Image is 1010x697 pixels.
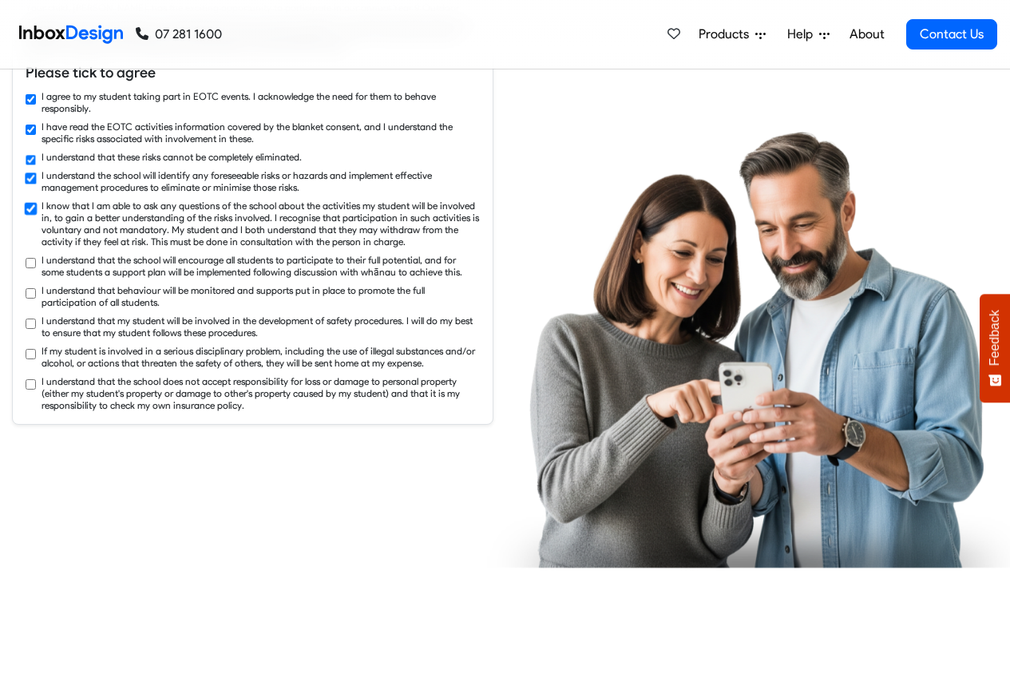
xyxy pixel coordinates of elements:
[699,25,755,44] span: Products
[988,310,1002,366] span: Feedback
[906,19,997,50] a: Contact Us
[42,254,480,278] label: I understand that the school will encourage all students to participate to their full potential, ...
[42,375,480,411] label: I understand that the school does not accept responsibility for loss or damage to personal proper...
[42,345,480,369] label: If my student is involved in a serious disciplinary problem, including the use of illegal substan...
[42,151,302,163] label: I understand that these risks cannot be completely eliminated.
[42,284,480,308] label: I understand that behaviour will be monitored and supports put in place to promote the full parti...
[787,25,819,44] span: Help
[781,18,836,50] a: Help
[136,25,222,44] a: 07 281 1600
[26,62,480,83] h6: Please tick to agree
[42,200,480,248] label: I know that I am able to ask any questions of the school about the activities my student will be ...
[42,169,480,193] label: I understand the school will identify any foreseeable risks or hazards and implement effective ma...
[42,121,480,145] label: I have read the EOTC activities information covered by the blanket consent, and I understand the ...
[42,315,480,339] label: I understand that my student will be involved in the development of safety procedures. I will do ...
[42,90,480,114] label: I agree to my student taking part in EOTC events. I acknowledge the need for them to behave respo...
[845,18,889,50] a: About
[692,18,772,50] a: Products
[980,294,1010,402] button: Feedback - Show survey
